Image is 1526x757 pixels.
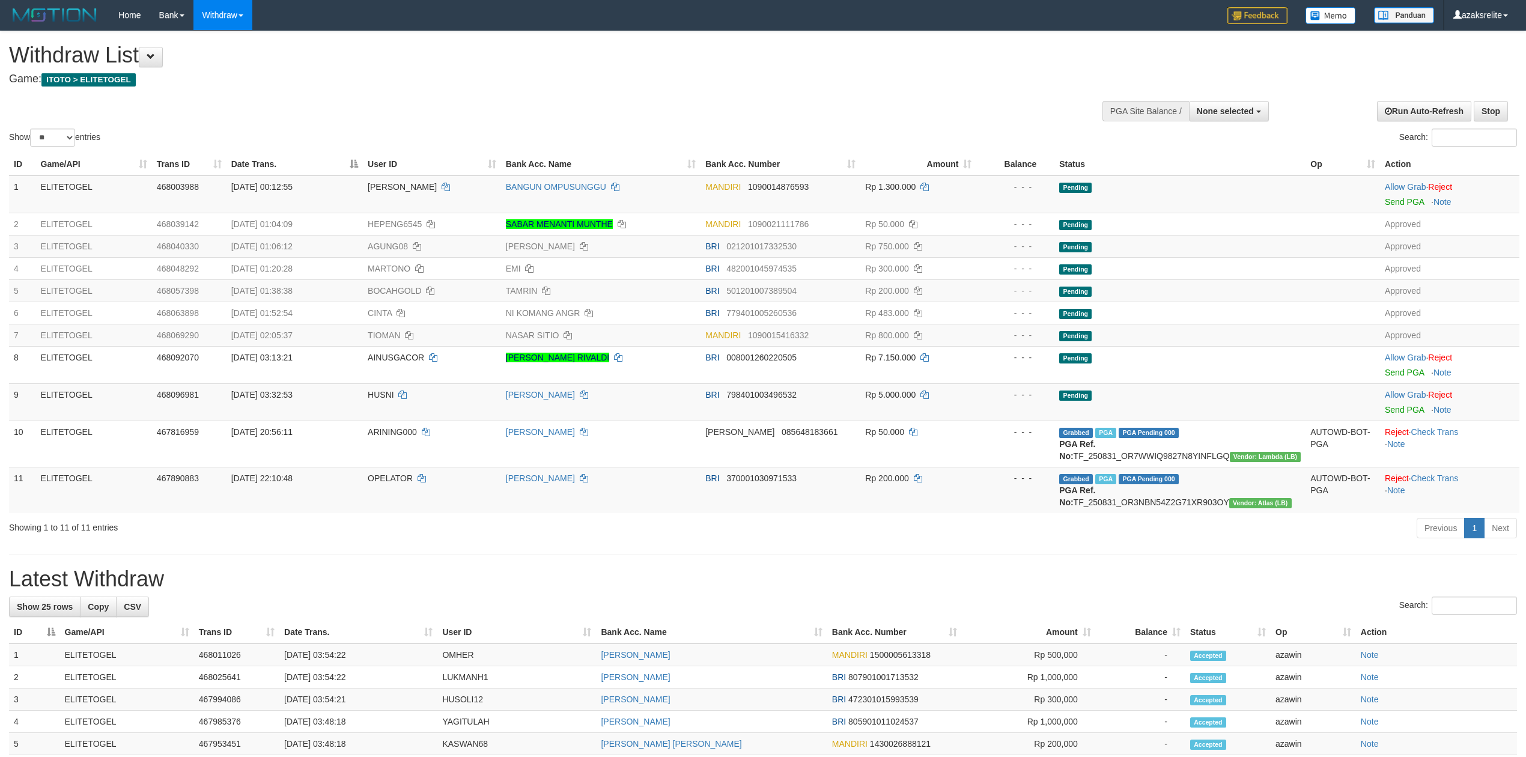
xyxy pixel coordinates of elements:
span: Copy 085648183661 to clipboard [782,427,837,437]
a: [PERSON_NAME] [PERSON_NAME] [601,739,741,749]
td: ELITETOGEL [36,302,152,324]
td: TF_250831_OR3NBN54Z2G71XR903OY [1054,467,1306,513]
td: ELITETOGEL [60,666,194,689]
td: ELITETOGEL [36,213,152,235]
div: - - - [981,351,1050,363]
span: Rp 200.000 [865,473,908,483]
td: LUKMANH1 [437,666,596,689]
td: 8 [9,346,36,383]
td: ELITETOGEL [36,175,152,213]
td: ELITETOGEL [36,257,152,279]
label: Show entries [9,129,100,147]
a: Reject [1428,353,1452,362]
td: ELITETOGEL [60,733,194,755]
td: ELITETOGEL [36,324,152,346]
a: [PERSON_NAME] [601,672,670,682]
td: KASWAN68 [437,733,596,755]
h4: Game: [9,73,1005,85]
img: Feedback.jpg [1227,7,1287,24]
th: Status [1054,153,1306,175]
td: ELITETOGEL [36,467,152,513]
span: Pending [1059,287,1092,297]
span: [DATE] 02:05:37 [231,330,293,340]
span: Accepted [1190,651,1226,661]
a: SABAR MENANTI MUNTHE [506,219,613,229]
span: Pending [1059,353,1092,363]
td: 5 [9,279,36,302]
span: Copy 779401005260536 to clipboard [726,308,797,318]
span: Vendor URL: https://dashboard.q2checkout.com/secure [1229,498,1292,508]
td: - [1096,733,1185,755]
span: Copy 1430026888121 to clipboard [870,739,931,749]
div: - - - [981,181,1050,193]
td: · [1380,383,1519,421]
span: BRI [832,695,846,704]
td: OMHER [437,643,596,666]
th: Bank Acc. Number: activate to sort column ascending [701,153,860,175]
a: EMI [506,264,521,273]
h1: Latest Withdraw [9,567,1517,591]
a: [PERSON_NAME] [506,473,575,483]
span: HEPENG6545 [368,219,422,229]
span: BRI [832,672,846,682]
span: Grabbed [1059,428,1093,438]
td: ELITETOGEL [60,711,194,733]
span: Rp 750.000 [865,242,908,251]
a: Stop [1474,101,1508,121]
th: ID: activate to sort column descending [9,621,60,643]
a: Note [1433,197,1452,207]
a: Reject [1385,473,1409,483]
label: Search: [1399,129,1517,147]
td: 467953451 [194,733,279,755]
a: [PERSON_NAME] [601,695,670,704]
span: BRI [705,264,719,273]
td: TF_250831_OR7WWIQ9827N8YINFLGQ [1054,421,1306,467]
a: [PERSON_NAME] [601,650,670,660]
th: Date Trans.: activate to sort column ascending [279,621,437,643]
a: Reject [1428,182,1452,192]
span: Rp 50.000 [865,427,904,437]
td: - [1096,666,1185,689]
div: - - - [981,218,1050,230]
div: PGA Site Balance / [1102,101,1189,121]
span: MANDIRI [705,182,741,192]
td: 9 [9,383,36,421]
a: Send PGA [1385,368,1424,377]
th: Action [1380,153,1519,175]
span: Pending [1059,309,1092,319]
td: [DATE] 03:48:18 [279,733,437,755]
a: Previous [1417,518,1465,538]
th: Amount: activate to sort column ascending [962,621,1096,643]
th: Bank Acc. Number: activate to sort column ascending [827,621,962,643]
span: ARINING000 [368,427,417,437]
td: AUTOWD-BOT-PGA [1306,467,1380,513]
td: azawin [1271,711,1356,733]
h1: Withdraw List [9,43,1005,67]
span: [DATE] 20:56:11 [231,427,293,437]
span: Grabbed [1059,474,1093,484]
div: - - - [981,307,1050,319]
span: BRI [705,390,719,400]
td: [DATE] 03:48:18 [279,711,437,733]
input: Search: [1432,597,1517,615]
span: BRI [705,353,719,362]
td: - [1096,689,1185,711]
a: Next [1484,518,1517,538]
span: Rp 50.000 [865,219,904,229]
td: [DATE] 03:54:22 [279,643,437,666]
a: [PERSON_NAME] [506,242,575,251]
th: Bank Acc. Name: activate to sort column ascending [501,153,701,175]
span: BRI [705,308,719,318]
span: BRI [705,242,719,251]
span: Copy 1500005613318 to clipboard [870,650,931,660]
span: AGUNG08 [368,242,408,251]
td: azawin [1271,733,1356,755]
a: Note [1361,717,1379,726]
div: - - - [981,472,1050,484]
td: 468025641 [194,666,279,689]
span: [DATE] 01:38:38 [231,286,293,296]
span: PGA Pending [1119,474,1179,484]
td: 4 [9,257,36,279]
a: [PERSON_NAME] [506,390,575,400]
th: Balance: activate to sort column ascending [1096,621,1185,643]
